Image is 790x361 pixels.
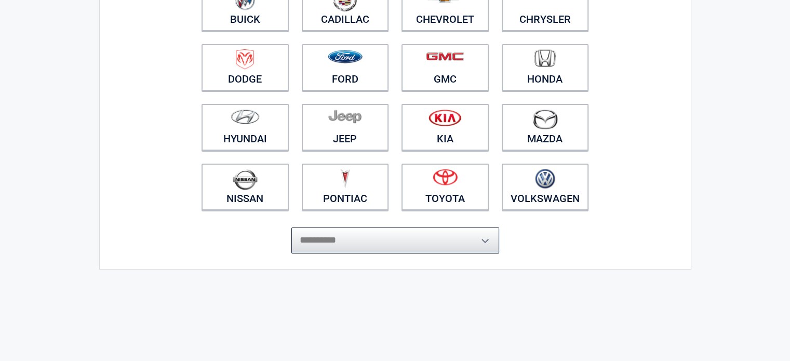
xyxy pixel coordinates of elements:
[236,49,254,70] img: dodge
[202,104,289,151] a: Hyundai
[426,52,464,61] img: gmc
[401,44,489,91] a: GMC
[535,169,555,189] img: volkswagen
[202,44,289,91] a: Dodge
[429,109,461,126] img: kia
[202,164,289,210] a: Nissan
[401,164,489,210] a: Toyota
[302,44,389,91] a: Ford
[502,104,589,151] a: Mazda
[302,104,389,151] a: Jeep
[302,164,389,210] a: Pontiac
[401,104,489,151] a: Kia
[502,164,589,210] a: Volkswagen
[502,44,589,91] a: Honda
[532,109,558,129] img: mazda
[328,50,363,63] img: ford
[340,169,350,189] img: pontiac
[433,169,458,185] img: toyota
[328,109,361,124] img: jeep
[534,49,556,68] img: honda
[231,109,260,124] img: hyundai
[233,169,258,190] img: nissan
